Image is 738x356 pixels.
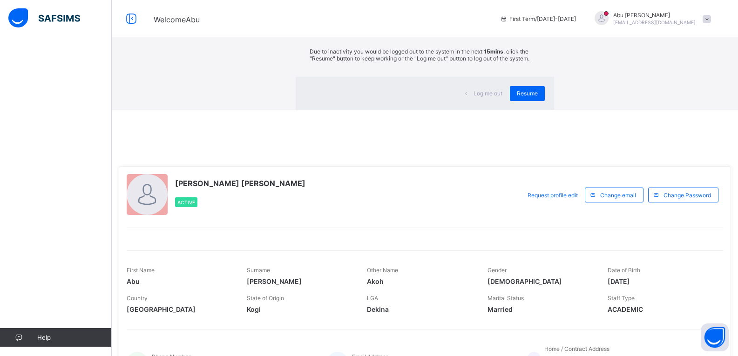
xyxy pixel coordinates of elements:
[367,305,473,313] span: Dekina
[474,90,502,97] span: Log me out
[487,305,594,313] span: Married
[247,295,284,302] span: State of Origin
[247,305,353,313] span: Kogi
[127,305,233,313] span: [GEOGRAPHIC_DATA]
[608,305,714,313] span: ACADEMIC
[544,345,609,352] span: Home / Contract Address
[127,295,148,302] span: Country
[154,15,200,24] span: Welcome Abu
[175,179,305,188] span: [PERSON_NAME] [PERSON_NAME]
[608,277,714,285] span: [DATE]
[487,295,524,302] span: Marital Status
[613,20,696,25] span: [EMAIL_ADDRESS][DOMAIN_NAME]
[127,277,233,285] span: Abu
[528,192,578,199] span: Request profile edit
[127,267,155,274] span: First Name
[247,277,353,285] span: [PERSON_NAME]
[701,323,729,351] button: Open asap
[247,267,270,274] span: Surname
[367,267,398,274] span: Other Name
[487,277,594,285] span: [DEMOGRAPHIC_DATA]
[367,277,473,285] span: Akoh
[608,295,635,302] span: Staff Type
[310,48,540,62] p: Due to inactivity you would be logged out to the system in the next , click the "Resume" button t...
[608,267,640,274] span: Date of Birth
[517,90,538,97] span: Resume
[367,295,378,302] span: LGA
[484,48,503,55] strong: 15mins
[8,8,80,28] img: safsims
[613,12,696,19] span: Abu [PERSON_NAME]
[487,267,507,274] span: Gender
[600,192,636,199] span: Change email
[664,192,711,199] span: Change Password
[500,15,576,22] span: session/term information
[585,11,716,27] div: AbuIbrahim
[37,334,111,341] span: Help
[177,200,195,205] span: Active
